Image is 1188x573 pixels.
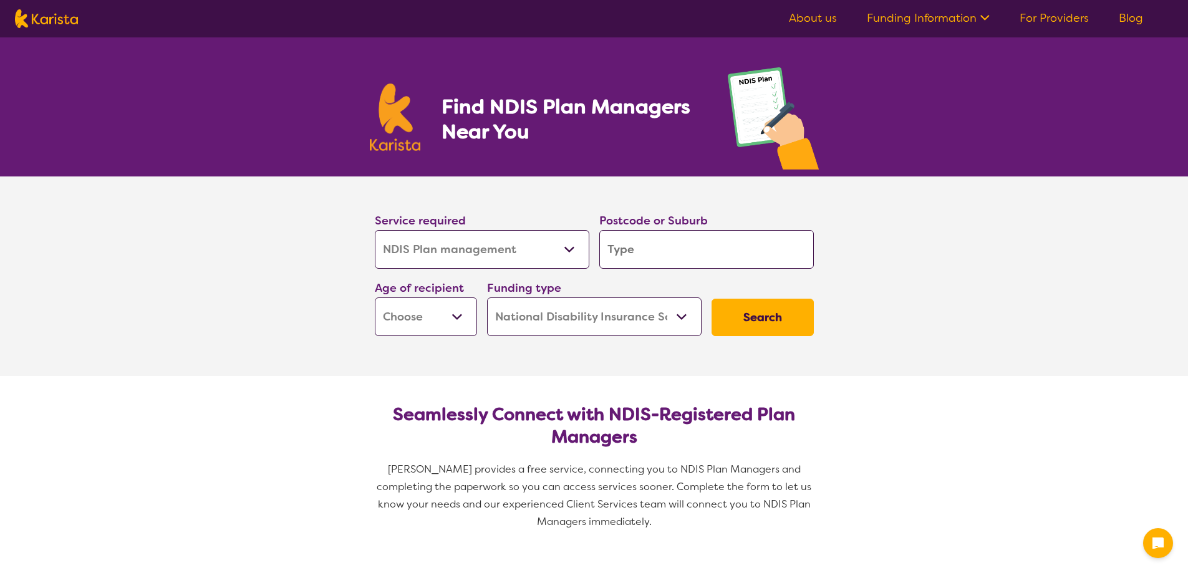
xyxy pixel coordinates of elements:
[370,84,421,151] img: Karista logo
[487,281,561,296] label: Funding type
[867,11,990,26] a: Funding Information
[599,230,814,269] input: Type
[375,281,464,296] label: Age of recipient
[1020,11,1089,26] a: For Providers
[377,463,814,528] span: [PERSON_NAME] provides a free service, connecting you to NDIS Plan Managers and completing the pa...
[385,403,804,448] h2: Seamlessly Connect with NDIS-Registered Plan Managers
[442,94,702,144] h1: Find NDIS Plan Managers Near You
[1119,11,1143,26] a: Blog
[15,9,78,28] img: Karista logo
[728,67,819,176] img: plan-management
[599,213,708,228] label: Postcode or Suburb
[712,299,814,336] button: Search
[789,11,837,26] a: About us
[375,213,466,228] label: Service required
